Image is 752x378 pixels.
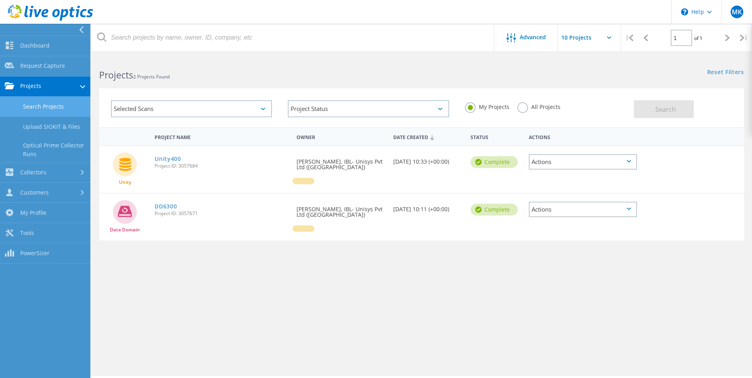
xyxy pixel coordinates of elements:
[155,164,289,168] span: Project ID: 3057684
[471,204,518,216] div: Complete
[389,194,467,220] div: [DATE] 10:11 (+00:00)
[293,194,389,225] div: [PERSON_NAME], IBL- Unisys Pvt Ltd ([GEOGRAPHIC_DATA])
[288,100,449,117] div: Project Status
[155,156,181,162] a: Unity400
[293,146,389,178] div: [PERSON_NAME], IBL- Unisys Pvt Ltd ([GEOGRAPHIC_DATA])
[389,146,467,172] div: [DATE] 10:33 (+00:00)
[467,129,524,144] div: Status
[634,100,694,118] button: Search
[736,24,752,52] div: |
[389,129,467,144] div: Date Created
[133,73,170,80] span: 2 Projects Found
[529,202,637,217] div: Actions
[91,24,495,52] input: Search projects by name, owner, ID, company, etc
[520,34,546,40] span: Advanced
[517,102,561,110] label: All Projects
[293,129,389,144] div: Owner
[8,17,93,22] a: Live Optics Dashboard
[465,102,509,110] label: My Projects
[655,105,676,114] span: Search
[111,100,272,117] div: Selected Scans
[471,156,518,168] div: Complete
[694,35,702,42] span: of 1
[119,180,131,185] span: Unity
[529,154,637,170] div: Actions
[732,9,742,15] span: MK
[99,69,133,81] b: Projects
[681,8,688,15] svg: \n
[110,227,140,232] span: Data Domain
[525,129,641,144] div: Actions
[621,24,637,52] div: |
[707,69,744,76] a: Reset Filters
[155,204,177,209] a: DD6300
[155,211,289,216] span: Project ID: 3057671
[151,129,293,144] div: Project Name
